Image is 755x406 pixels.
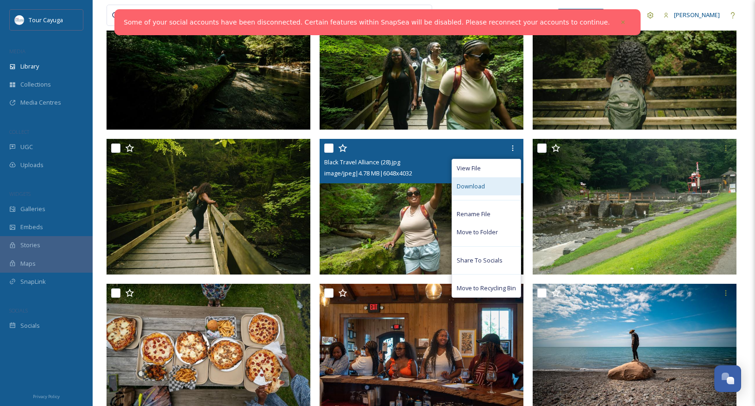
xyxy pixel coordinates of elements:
span: Collections [20,80,51,89]
input: Search your library [128,5,356,25]
a: What's New [558,9,604,22]
span: Stories [20,241,40,250]
img: Black Travel Alliance (29).jpg [107,139,310,275]
span: Embeds [20,223,43,231]
img: download.jpeg [15,15,24,25]
span: Move to Folder [457,228,498,237]
span: Socials [20,321,40,330]
a: [PERSON_NAME] [659,6,724,24]
span: image/jpeg | 4.78 MB | 6048 x 4032 [324,169,412,177]
span: Privacy Policy [33,394,60,400]
span: Media Centres [20,98,61,107]
a: View all files [373,6,427,24]
span: Download [457,182,485,191]
button: Open Chat [714,365,741,392]
span: MEDIA [9,48,25,55]
img: Black Travel Alliance (27).jpg [533,139,736,275]
span: SnapLink [20,277,46,286]
span: Maps [20,259,36,268]
span: View File [457,164,481,173]
span: Share To Socials [457,256,503,265]
span: Move to Recycling Bin [457,284,516,293]
span: Rename File [457,210,491,219]
img: Black Travel Alliance (28).jpg [320,139,523,275]
span: UGC [20,143,33,151]
a: Privacy Policy [33,390,60,401]
span: COLLECT [9,128,29,135]
span: Tour Cayuga [29,16,63,24]
span: Black Travel Alliance (28).jpg [324,158,400,166]
a: Some of your social accounts have been disconnected. Certain features within SnapSea will be disa... [124,18,610,27]
span: WIDGETS [9,190,31,197]
span: [PERSON_NAME] [674,11,720,19]
span: Galleries [20,205,45,213]
span: Library [20,62,39,71]
span: Uploads [20,161,44,169]
span: SOCIALS [9,307,28,314]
